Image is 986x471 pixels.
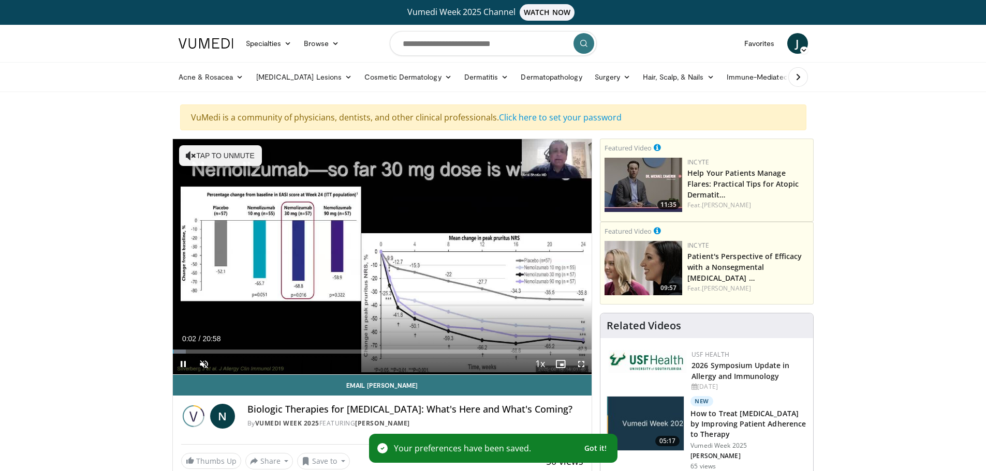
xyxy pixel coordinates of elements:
h3: How to Treat [MEDICAL_DATA] by Improving Patient Adherence to Therapy [690,408,807,439]
a: [PERSON_NAME] [702,284,751,293]
a: J [787,33,808,54]
div: VuMedi is a community of physicians, dentists, and other clinical professionals. [180,104,806,130]
a: Email [PERSON_NAME] [173,375,592,396]
a: Incyte [687,158,709,166]
div: Feat. [687,201,809,210]
button: Unmute [194,354,214,374]
a: Dermatopathology [514,67,588,87]
a: USF Health [691,350,729,359]
div: Feat. [687,284,809,293]
a: 09:57 [605,241,682,295]
video-js: Video Player [173,139,592,375]
a: Immune-Mediated [720,67,804,87]
a: Thumbs Up [181,453,241,469]
span: / [199,335,201,343]
h4: Biologic Therapies for [MEDICAL_DATA]: What's Here and What's Coming? [247,404,584,415]
div: [DATE] [691,382,805,391]
span: 09:57 [657,283,680,293]
a: Vumedi Week 2025 ChannelWATCH NOW [180,4,806,21]
a: Acne & Rosacea [172,67,250,87]
a: Cosmetic Dermatology [358,67,458,87]
div: Progress Bar [173,350,592,354]
span: 11:35 [657,200,680,209]
img: 6ba8804a-8538-4002-95e7-a8f8012d4a11.png.150x105_q85_autocrop_double_scale_upscale_version-0.2.jpg [609,350,686,373]
a: [MEDICAL_DATA] Lesions [250,67,359,87]
img: 2c48d197-61e9-423b-8908-6c4d7e1deb64.png.150x105_q85_crop-smart_upscale.jpg [605,241,682,295]
small: Featured Video [605,226,652,236]
a: Specialties [240,33,298,54]
a: Dermatitis [458,67,515,87]
p: [PERSON_NAME] [690,452,807,460]
h4: Related Videos [607,320,681,332]
input: Search topics, interventions [390,31,597,56]
p: Vumedi Week 2025 [690,442,807,450]
img: 601112bd-de26-4187-b266-f7c9c3587f14.png.150x105_q85_crop-smart_upscale.jpg [605,158,682,212]
a: Vumedi Week 2025 [255,419,319,428]
button: Fullscreen [571,354,592,374]
div: By FEATURING [247,419,584,428]
button: Pause [173,354,194,374]
span: WATCH NOW [520,4,575,21]
a: Patient's Perspective of Efficacy with a Nonsegmental [MEDICAL_DATA] … [687,251,802,283]
button: Save to [297,453,350,469]
p: New [690,396,713,406]
p: 65 views [690,462,716,470]
a: 05:17 New How to Treat [MEDICAL_DATA] by Improving Patient Adherence to Therapy Vumedi Week 2025 ... [607,396,807,470]
span: 20:58 [202,335,220,343]
a: Browse [298,33,345,54]
button: Playback Rate [529,354,550,374]
a: Surgery [588,67,637,87]
img: Vumedi Week 2025 [181,404,206,429]
p: Your preferences have been saved. [394,442,531,454]
span: 0:02 [182,335,196,343]
a: 2026 Symposium Update in Allergy and Immunology [691,360,789,381]
a: 11:35 [605,158,682,212]
span: 05:17 [655,436,680,446]
button: Tap to unmute [179,145,262,166]
a: Hair, Scalp, & Nails [637,67,720,87]
a: [PERSON_NAME] [702,201,751,209]
small: Featured Video [605,143,652,153]
a: Help Your Patients Manage Flares: Practical Tips for Atopic Dermatit… [687,168,799,200]
a: N [210,404,235,429]
img: 686d8672-2919-4606-b2e9-16909239eac7.jpg.150x105_q85_crop-smart_upscale.jpg [607,397,684,450]
a: Incyte [687,241,709,250]
button: Enable picture-in-picture mode [550,354,571,374]
span: Got it! [584,444,607,453]
a: Favorites [738,33,781,54]
a: Click here to set your password [499,112,622,123]
span: 50 views [546,455,583,467]
a: [PERSON_NAME] [355,419,410,428]
img: VuMedi Logo [179,38,233,49]
button: Share [245,453,293,469]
